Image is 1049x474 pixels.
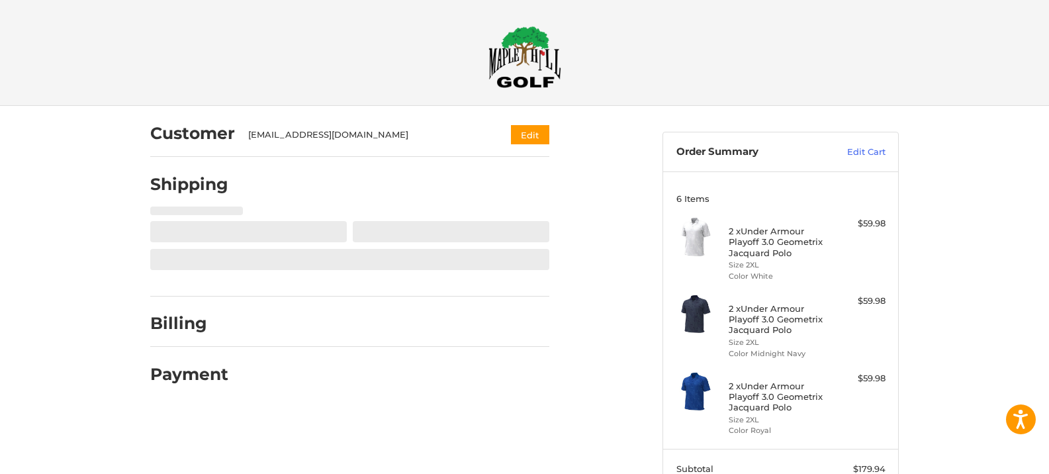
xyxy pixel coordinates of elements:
[150,313,228,334] h2: Billing
[729,337,830,348] li: Size 2XL
[833,295,886,308] div: $59.98
[729,303,830,336] h4: 2 x Under Armour Playoff 3.0 Geometrix Jacquard Polo
[833,372,886,385] div: $59.98
[150,123,235,144] h2: Customer
[248,128,486,142] div: [EMAIL_ADDRESS][DOMAIN_NAME]
[819,146,886,159] a: Edit Cart
[150,364,228,385] h2: Payment
[511,125,549,144] button: Edit
[940,438,1049,474] iframe: Google Customer Reviews
[676,193,886,204] h3: 6 Items
[729,414,830,426] li: Size 2XL
[150,174,228,195] h2: Shipping
[729,260,830,271] li: Size 2XL
[676,146,819,159] h3: Order Summary
[676,463,713,474] span: Subtotal
[729,226,830,258] h4: 2 x Under Armour Playoff 3.0 Geometrix Jacquard Polo
[729,381,830,413] h4: 2 x Under Armour Playoff 3.0 Geometrix Jacquard Polo
[488,26,561,88] img: Maple Hill Golf
[729,425,830,436] li: Color Royal
[853,463,886,474] span: $179.94
[729,348,830,359] li: Color Midnight Navy
[833,217,886,230] div: $59.98
[729,271,830,282] li: Color White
